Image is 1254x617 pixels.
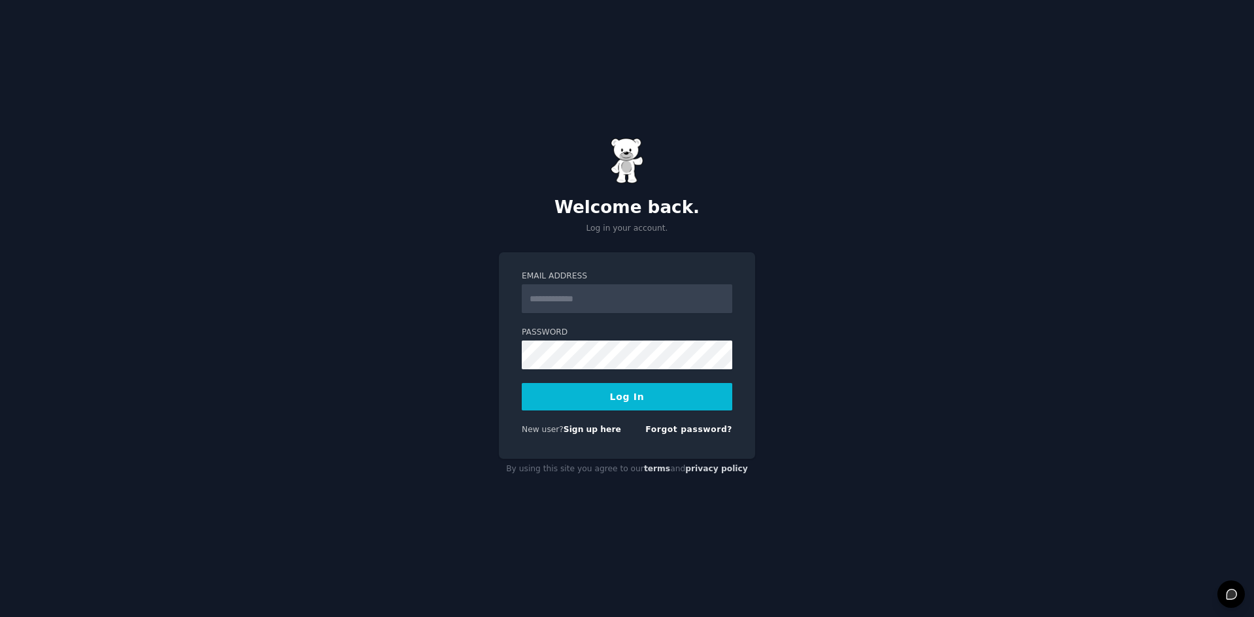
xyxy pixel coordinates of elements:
span: New user? [522,425,564,434]
button: Log In [522,383,732,410]
a: privacy policy [685,464,748,473]
a: terms [644,464,670,473]
a: Sign up here [564,425,621,434]
p: Log in your account. [499,223,755,235]
label: Email Address [522,271,732,282]
h2: Welcome back. [499,197,755,218]
a: Forgot password? [645,425,732,434]
div: By using this site you agree to our and [499,459,755,480]
label: Password [522,327,732,339]
img: Gummy Bear [611,138,643,184]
